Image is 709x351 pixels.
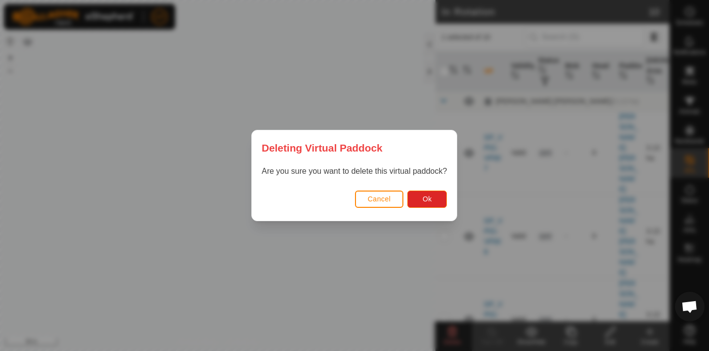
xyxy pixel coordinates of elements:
button: Cancel [355,191,404,208]
button: Ok [408,191,447,208]
span: Cancel [368,195,391,203]
p: Are you sure you want to delete this virtual paddock? [262,165,447,177]
div: Open chat [675,292,705,321]
span: Deleting Virtual Paddock [262,140,383,156]
span: Ok [423,195,432,203]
